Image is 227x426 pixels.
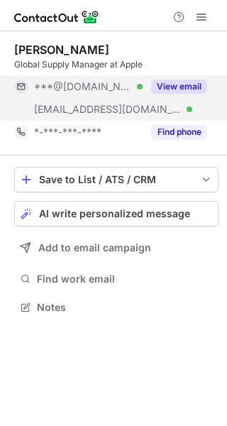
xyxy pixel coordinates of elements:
[37,301,213,314] span: Notes
[39,174,194,185] div: Save to List / ATS / CRM
[14,9,99,26] img: ContactOut v5.3.10
[34,103,182,116] span: [EMAIL_ADDRESS][DOMAIN_NAME]
[14,58,218,71] div: Global Supply Manager at Apple
[14,235,218,261] button: Add to email campaign
[39,208,190,219] span: AI write personalized message
[151,125,207,139] button: Reveal Button
[37,273,213,285] span: Find work email
[14,201,218,226] button: AI write personalized message
[14,167,218,192] button: save-profile-one-click
[38,242,151,253] span: Add to email campaign
[14,297,218,317] button: Notes
[14,43,109,57] div: [PERSON_NAME]
[34,80,132,93] span: ***@[DOMAIN_NAME]
[14,269,218,289] button: Find work email
[151,80,207,94] button: Reveal Button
